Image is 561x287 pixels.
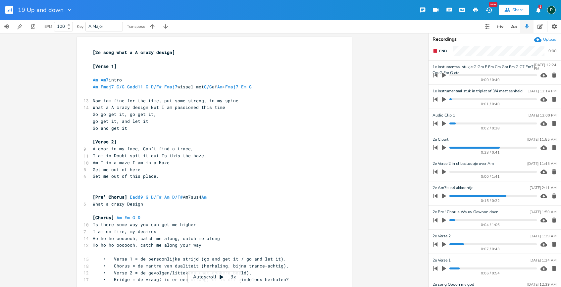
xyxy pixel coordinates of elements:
[204,84,212,90] span: C/G
[433,112,455,119] span: Audio Clip 1
[217,84,223,90] span: Am
[512,7,524,13] div: Share
[530,210,556,214] div: [DATE] 1:50 AM
[77,24,83,28] div: Key
[433,161,494,167] span: 2e Verse 2 in cl basloopje over Am
[530,186,556,190] div: [DATE] 2:11 AM
[151,84,162,90] span: D/F#
[249,84,252,90] span: G
[93,111,156,117] span: Go go get it, go get it,
[241,84,246,90] span: Em
[93,270,252,276] span: • Verse 2 = de gevolgen/littekens (het donkere beeld).
[444,151,537,154] div: 0:23 / 0:41
[444,199,537,203] div: 0:15 / 0:22
[433,37,557,42] div: Recordings
[547,2,556,18] button: P
[93,77,122,83] span: intro
[444,247,537,251] div: 0:07 / 0:43
[430,46,449,56] button: End
[132,215,135,220] span: G
[499,5,529,15] button: Share
[225,84,238,90] span: Fmaj7
[444,78,537,82] div: 0:00 / 0:49
[101,77,109,83] span: Am7
[93,77,98,83] span: Am
[138,215,140,220] span: D
[117,215,122,220] span: Am
[439,49,447,54] span: End
[130,194,143,200] span: Eadd9
[88,24,103,29] span: A Major
[93,263,289,269] span: • Chorus = de mantra van dualiteit (herhaling, bijna trance-achtig).
[146,84,148,90] span: G
[538,5,542,9] div: 2
[93,84,98,90] span: Am
[433,209,498,215] span: 2e Pre ' Chorus Wauw Gewoon doen
[534,63,556,71] div: [DATE] 12:24 PM
[93,194,209,200] span: Am7sus4
[548,49,556,53] div: 0:00
[172,194,183,200] span: D/F#
[127,24,145,28] div: Transpose
[433,136,448,143] span: 2e C part
[93,84,254,90] span: wissel met af +
[187,271,241,283] div: Autoscroll
[433,64,534,70] span: 1e Instumentaal stukje G Gm F Fm Cm Gm Fm G C7 Em7 Cm G Fm G etc
[93,242,201,248] span: Ho ho ho ooooooh, catch me along your way
[433,233,451,239] span: 2e Verse 2
[18,7,64,13] span: 19 Up and down
[227,271,239,283] div: 3x
[489,2,497,7] div: New
[547,6,556,14] div: Piepo
[93,228,156,234] span: I am on fire, my desires
[125,215,130,220] span: Em
[201,194,207,200] span: Am
[164,84,178,90] span: Fmaj7
[93,153,207,159] span: I am in Doubt spit it out Is this the haze,
[532,4,545,16] button: 2
[528,114,556,117] div: [DATE] 12:00 PM
[93,49,175,55] span: [2e song what a A crazy design]
[93,194,127,200] span: [Pre' Chorus]
[93,63,117,69] span: [Verse 1]
[127,84,143,90] span: Gadd11
[482,4,495,16] button: New
[527,162,556,166] div: [DATE] 11:45 AM
[527,283,556,286] div: [DATE] 12:39 AM
[93,146,193,152] span: A door in my face, Can’t find a trace,
[151,194,162,200] span: D/F#
[444,175,537,178] div: 0:00 / 1:41
[44,25,52,28] div: BPM
[93,235,220,241] span: Ho ho ho ooooooh, catch me along, catch me along
[93,167,140,172] span: Get me out of here
[93,98,238,104] span: Now iam fine for the time. put some strengt in my spine
[528,89,556,93] div: [DATE] 12:14 PM
[117,84,125,90] span: C/G
[530,234,556,238] div: [DATE] 1:39 AM
[93,160,170,166] span: Am I in a maze I am in a Maze
[93,173,159,179] span: Get me out of this place.
[433,185,473,191] span: 2e Am7sus4 akkoordje
[93,221,196,227] span: Is there some way you can get me higher
[527,138,556,141] div: [DATE] 11:55 AM
[146,194,148,200] span: G
[101,84,114,90] span: Fmaj7
[164,194,170,200] span: Am
[93,215,114,220] span: [Chorus]
[93,125,127,131] span: Go and get it
[433,257,451,263] span: 2e Verse 1
[93,139,117,145] span: [Verse 2]
[93,118,148,124] span: go get it, and let it
[444,271,537,275] div: 0:06 / 0:54
[93,201,143,207] span: What a crazy Design
[93,256,286,262] span: • Verse 1 = de persoonlijke strijd (go and get it / go and let it).
[543,37,556,42] div: Upload
[444,102,537,106] div: 0:01 / 0:40
[433,88,523,94] span: 1e Instrumentaal stuk in triplet of 3/4 maat eenheid
[93,104,225,110] span: What a A crazy design But I am passioned this time
[444,223,537,227] div: 0:04 / 1:06
[93,276,289,282] span: • Bridge = de vraag: is er een uitweg, of is dit eindeloos herhalen?
[530,259,556,262] div: [DATE] 1:24 AM
[444,126,537,130] div: 0:02 / 0:28
[534,36,556,43] button: Upload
